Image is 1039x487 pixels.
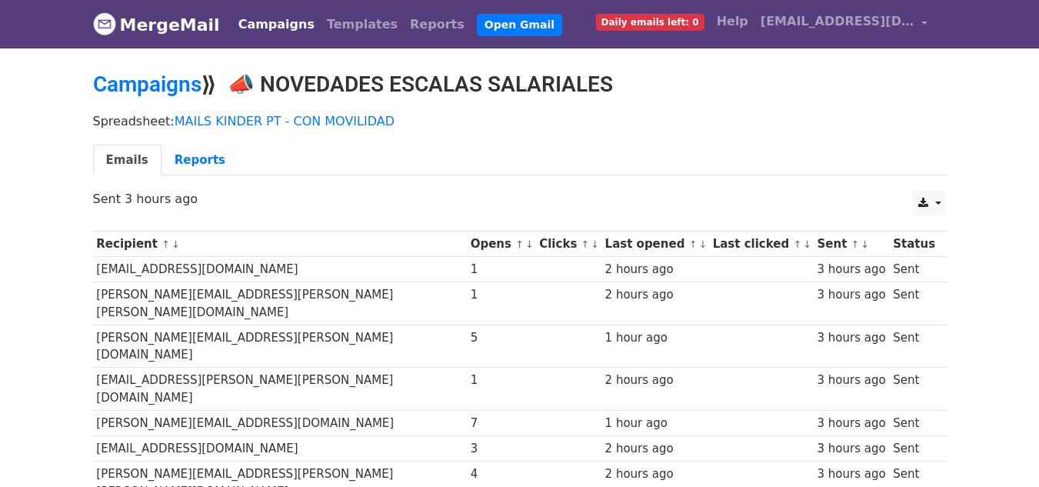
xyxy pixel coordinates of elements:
a: ↓ [803,238,811,250]
a: ↑ [851,238,860,250]
div: 1 [471,286,532,304]
td: Sent [889,325,938,368]
div: 3 hours ago [817,372,885,389]
td: [EMAIL_ADDRESS][DOMAIN_NAME] [93,436,467,462]
td: [PERSON_NAME][EMAIL_ADDRESS][DOMAIN_NAME] [93,411,467,436]
td: [PERSON_NAME][EMAIL_ADDRESS][PERSON_NAME][PERSON_NAME][DOMAIN_NAME] [93,282,467,325]
span: Daily emails left: 0 [596,14,704,31]
div: 2 hours ago [605,440,705,458]
a: Templates [321,9,404,40]
a: Campaigns [232,9,321,40]
div: 1 [471,372,532,389]
a: MAILS KINDER PT - CON MOVILIDAD [175,114,395,128]
a: MergeMail [93,8,220,41]
td: [PERSON_NAME][EMAIL_ADDRESS][PERSON_NAME][DOMAIN_NAME] [93,325,467,368]
a: Campaigns [93,72,201,97]
td: [EMAIL_ADDRESS][DOMAIN_NAME] [93,257,467,282]
a: ↑ [793,238,801,250]
div: 7 [471,415,532,432]
a: ↑ [689,238,698,250]
a: ↓ [861,238,869,250]
td: Sent [889,411,938,436]
div: 1 [471,261,532,279]
td: Sent [889,436,938,462]
div: 3 hours ago [817,286,885,304]
td: [EMAIL_ADDRESS][PERSON_NAME][PERSON_NAME][DOMAIN_NAME] [93,368,467,411]
a: ↑ [162,238,170,250]
a: ↑ [581,238,590,250]
div: 2 hours ago [605,261,705,279]
td: Sent [889,368,938,411]
p: Spreadsheet: [93,113,947,129]
th: Status [889,232,938,257]
a: ↑ [515,238,524,250]
div: 3 [471,440,532,458]
th: Opens [467,232,536,257]
a: [EMAIL_ADDRESS][DOMAIN_NAME] [754,6,934,42]
a: ↓ [172,238,180,250]
th: Last opened [601,232,709,257]
th: Last clicked [709,232,814,257]
div: 1 hour ago [605,415,705,432]
a: ↓ [698,238,707,250]
span: [EMAIL_ADDRESS][DOMAIN_NAME] [761,12,914,31]
div: 3 hours ago [817,329,885,347]
div: 3 hours ago [817,465,885,483]
div: Widget de chat [962,413,1039,487]
iframe: Chat Widget [962,413,1039,487]
th: Clicks [535,232,601,257]
a: ↓ [591,238,599,250]
div: 4 [471,465,532,483]
a: Open Gmail [477,14,562,36]
img: MergeMail logo [93,12,116,35]
div: 1 hour ago [605,329,705,347]
td: Sent [889,282,938,325]
div: 2 hours ago [605,286,705,304]
a: Help [711,6,754,37]
p: Sent 3 hours ago [93,191,947,207]
h2: ⟫ 📣 NOVEDADES ESCALAS SALARIALES [93,72,947,98]
a: Reports [404,9,471,40]
a: Emails [93,145,162,176]
div: 5 [471,329,532,347]
th: Sent [814,232,890,257]
div: 3 hours ago [817,440,885,458]
th: Recipient [93,232,467,257]
div: 2 hours ago [605,372,705,389]
div: 3 hours ago [817,415,885,432]
div: 2 hours ago [605,465,705,483]
td: Sent [889,257,938,282]
div: 3 hours ago [817,261,885,279]
a: Daily emails left: 0 [590,6,711,37]
a: Reports [162,145,238,176]
a: ↓ [525,238,534,250]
